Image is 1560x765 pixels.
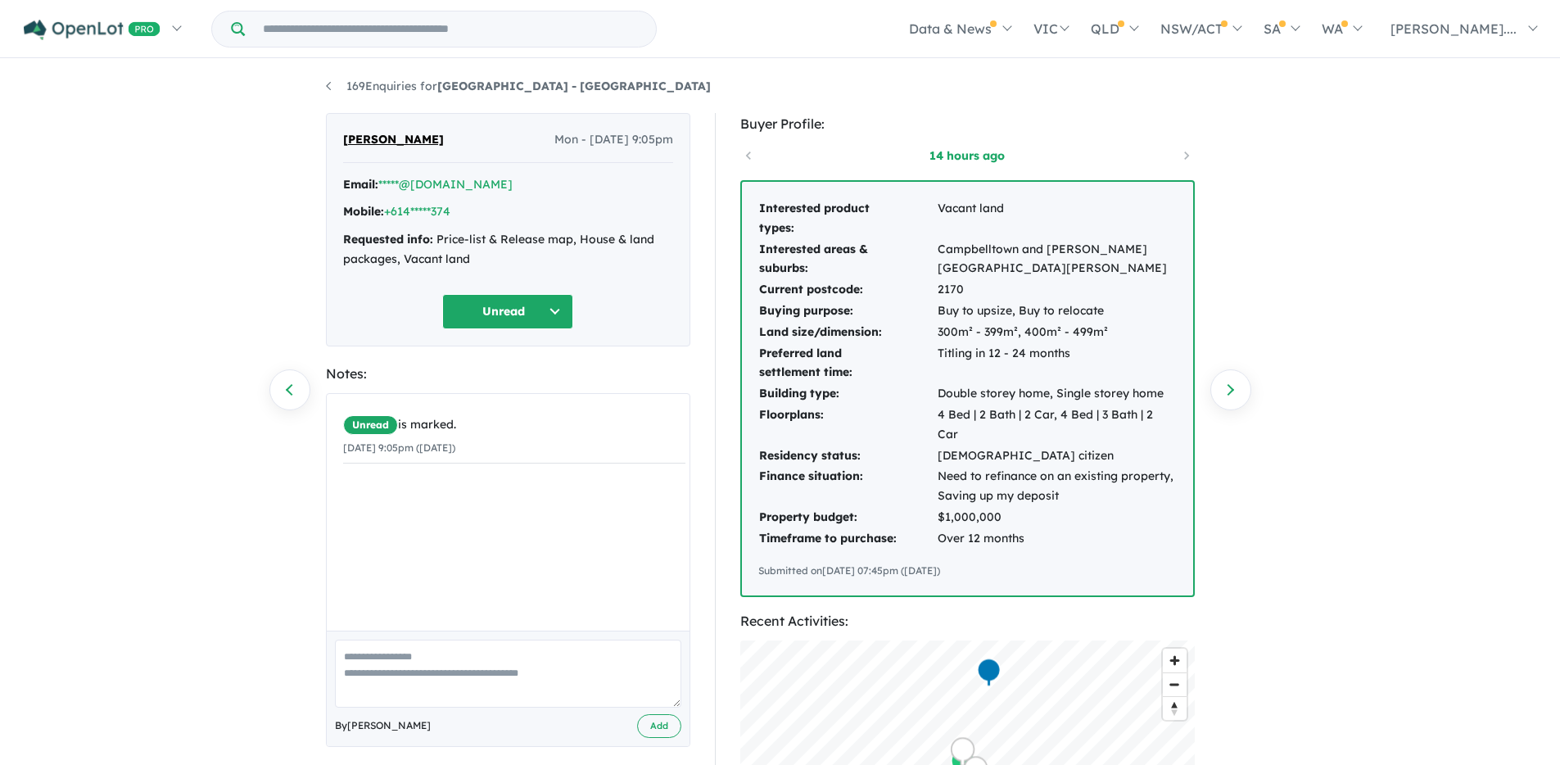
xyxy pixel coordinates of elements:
[248,11,653,47] input: Try estate name, suburb, builder or developer
[343,177,378,192] strong: Email:
[343,230,673,269] div: Price-list & Release map, House & land packages, Vacant land
[758,343,937,384] td: Preferred land settlement time:
[24,20,161,40] img: Openlot PRO Logo White
[343,441,455,454] small: [DATE] 9:05pm ([DATE])
[937,239,1177,280] td: Campbelltown and [PERSON_NAME][GEOGRAPHIC_DATA][PERSON_NAME]
[758,405,937,446] td: Floorplans:
[442,294,573,329] button: Unread
[758,563,1177,579] div: Submitted on [DATE] 07:45pm ([DATE])
[937,383,1177,405] td: Double storey home, Single storey home
[758,198,937,239] td: Interested product types:
[637,714,681,738] button: Add
[937,301,1177,322] td: Buy to upsize, Buy to relocate
[1163,649,1187,672] button: Zoom in
[343,130,444,150] span: [PERSON_NAME]
[937,528,1177,550] td: Over 12 months
[740,610,1195,632] div: Recent Activities:
[937,507,1177,528] td: $1,000,000
[335,717,431,734] span: By [PERSON_NAME]
[1163,672,1187,696] button: Zoom out
[758,528,937,550] td: Timeframe to purchase:
[343,204,384,219] strong: Mobile:
[554,130,673,150] span: Mon - [DATE] 9:05pm
[758,466,937,507] td: Finance situation:
[937,198,1177,239] td: Vacant land
[758,279,937,301] td: Current postcode:
[937,343,1177,384] td: Titling in 12 - 24 months
[1163,673,1187,696] span: Zoom out
[937,446,1177,467] td: [DEMOGRAPHIC_DATA] citizen
[1163,696,1187,720] button: Reset bearing to north
[937,322,1177,343] td: 300m² - 399m², 400m² - 499m²
[1390,20,1517,37] span: [PERSON_NAME]....
[976,657,1001,687] div: Map marker
[740,113,1195,135] div: Buyer Profile:
[1163,697,1187,720] span: Reset bearing to north
[343,232,433,247] strong: Requested info:
[758,322,937,343] td: Land size/dimension:
[437,79,711,93] strong: [GEOGRAPHIC_DATA] - [GEOGRAPHIC_DATA]
[758,239,937,280] td: Interested areas & suburbs:
[937,466,1177,507] td: Need to refinance on an existing property, Saving up my deposit
[343,415,398,435] span: Unread
[326,363,690,385] div: Notes:
[326,77,1235,97] nav: breadcrumb
[898,147,1037,164] a: 14 hours ago
[758,507,937,528] td: Property budget:
[326,79,711,93] a: 169Enquiries for[GEOGRAPHIC_DATA] - [GEOGRAPHIC_DATA]
[758,301,937,322] td: Buying purpose:
[758,383,937,405] td: Building type:
[937,279,1177,301] td: 2170
[343,415,685,435] div: is marked.
[937,405,1177,446] td: 4 Bed | 2 Bath | 2 Car, 4 Bed | 3 Bath | 2 Car
[758,446,937,467] td: Residency status:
